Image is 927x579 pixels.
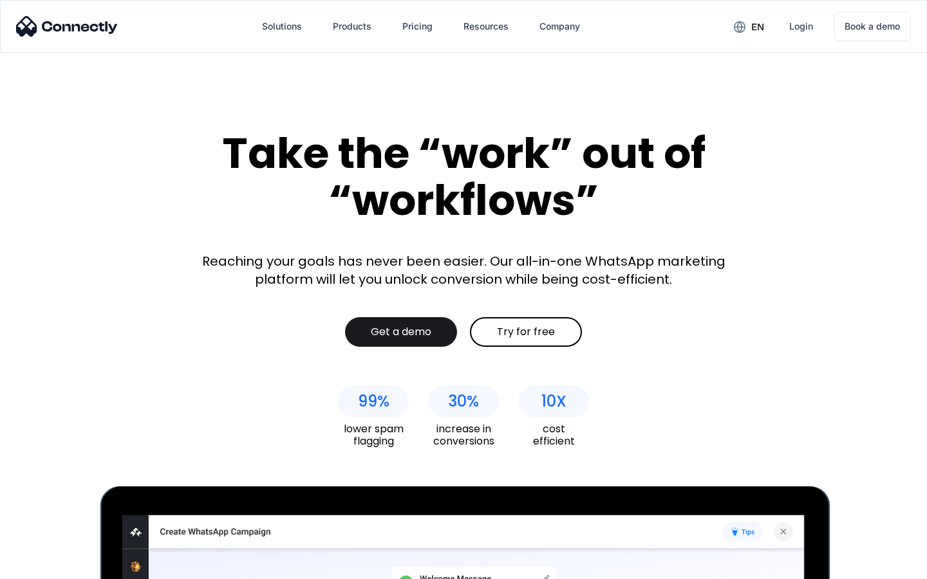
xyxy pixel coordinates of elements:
[262,17,302,35] div: Solutions
[13,556,77,574] aside: Language selected: English
[174,130,753,223] div: Take the “work” out of “workflows”
[448,392,479,410] div: 30%
[26,556,77,574] ul: Language list
[392,11,443,42] a: Pricing
[541,392,566,410] div: 10X
[402,17,433,35] div: Pricing
[497,326,555,338] div: Try for free
[193,252,734,288] div: Reaching your goals has never been easier. Our all-in-one WhatsApp marketing platform will let yo...
[345,317,457,347] a: Get a demo
[338,423,409,447] div: lower spam flagging
[518,423,589,447] div: cost efficient
[470,317,582,347] a: Try for free
[371,326,431,338] div: Get a demo
[779,11,823,42] a: Login
[539,17,580,35] div: Company
[464,17,509,35] div: Resources
[16,16,118,37] img: Connectly Logo
[428,423,499,447] div: increase in conversions
[751,18,764,36] div: en
[789,17,813,35] div: Login
[333,17,371,35] div: Products
[358,392,389,410] div: 99%
[834,12,911,41] a: Book a demo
